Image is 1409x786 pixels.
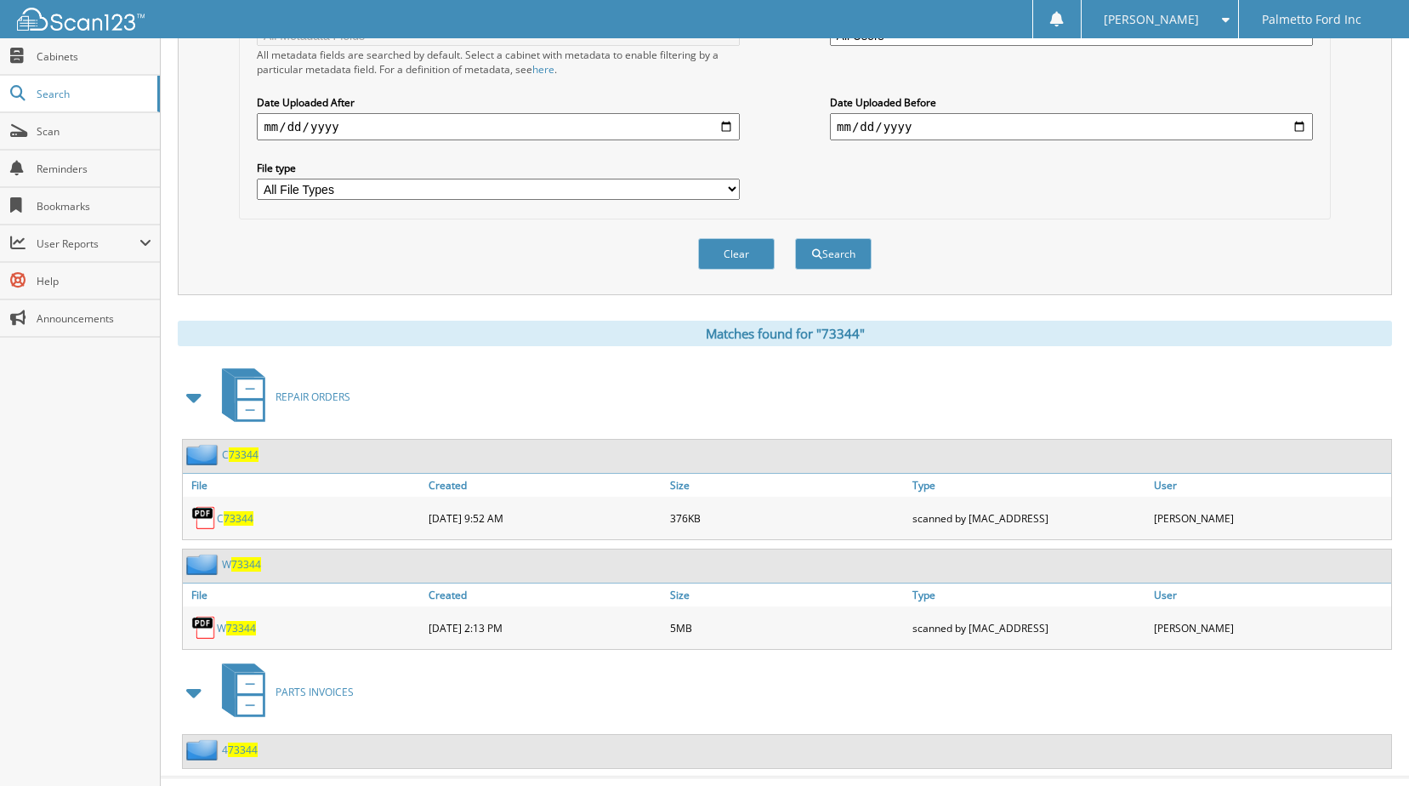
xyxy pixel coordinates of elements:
[37,311,151,326] span: Announcements
[191,615,217,641] img: PDF.png
[830,113,1313,140] input: end
[532,62,554,77] a: here
[37,236,139,251] span: User Reports
[231,557,261,572] span: 73344
[217,621,256,635] a: W73344
[666,474,907,497] a: Size
[37,274,151,288] span: Help
[424,501,666,535] div: [DATE] 9:52 AM
[830,95,1313,110] label: Date Uploaded Before
[222,557,261,572] a: W73344
[217,511,253,526] a: C73344
[37,199,151,214] span: Bookmarks
[908,611,1150,645] div: scanned by [MAC_ADDRESS]
[186,554,222,575] img: folder2.png
[226,621,256,635] span: 73344
[222,447,259,462] a: C73344
[229,447,259,462] span: 73344
[228,743,258,757] span: 73344
[1104,14,1199,25] span: [PERSON_NAME]
[183,584,424,607] a: File
[698,238,775,270] button: Clear
[183,474,424,497] a: File
[424,611,666,645] div: [DATE] 2:13 PM
[257,113,740,140] input: start
[37,49,151,64] span: Cabinets
[1150,474,1391,497] a: User
[17,8,145,31] img: scan123-logo-white.svg
[795,238,872,270] button: Search
[186,444,222,465] img: folder2.png
[908,584,1150,607] a: Type
[257,161,740,175] label: File type
[37,87,149,101] span: Search
[666,584,907,607] a: Size
[212,658,354,726] a: PARTS INVOICES
[1324,704,1409,786] iframe: Chat Widget
[224,511,253,526] span: 73344
[908,474,1150,497] a: Type
[424,584,666,607] a: Created
[222,743,258,757] a: 473344
[178,321,1392,346] div: Matches found for "73344"
[1150,611,1391,645] div: [PERSON_NAME]
[257,48,740,77] div: All metadata fields are searched by default. Select a cabinet with metadata to enable filtering b...
[37,124,151,139] span: Scan
[666,501,907,535] div: 376KB
[186,739,222,760] img: folder2.png
[1262,14,1361,25] span: Palmetto Ford Inc
[212,363,350,430] a: REPAIR ORDERS
[191,505,217,531] img: PDF.png
[908,501,1150,535] div: scanned by [MAC_ADDRESS]
[1150,584,1391,607] a: User
[1150,501,1391,535] div: [PERSON_NAME]
[424,474,666,497] a: Created
[257,95,740,110] label: Date Uploaded After
[276,685,354,699] span: PARTS INVOICES
[666,611,907,645] div: 5MB
[276,390,350,404] span: REPAIR ORDERS
[37,162,151,176] span: Reminders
